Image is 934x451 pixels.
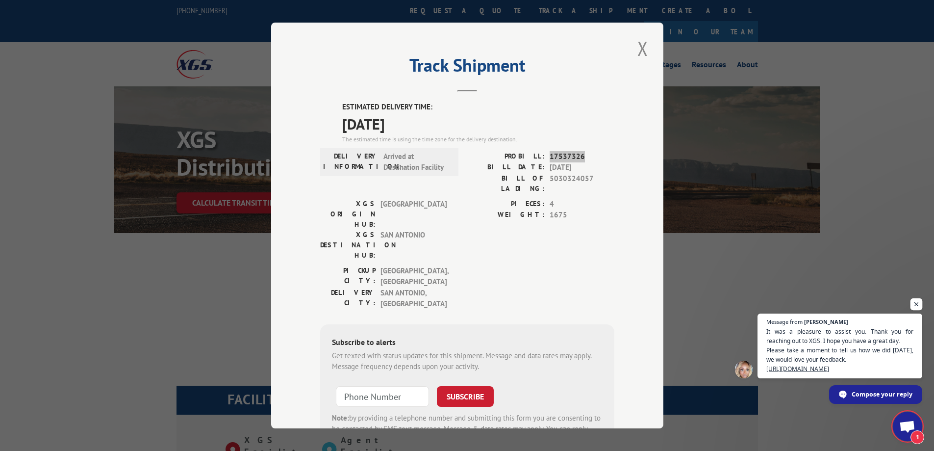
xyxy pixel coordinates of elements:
span: SAN ANTONIO , [GEOGRAPHIC_DATA] [380,288,447,310]
span: 1675 [550,210,614,221]
h2: Track Shipment [320,58,614,77]
label: XGS DESTINATION HUB: [320,230,376,261]
div: by providing a telephone number and submitting this form you are consenting to be contacted by SM... [332,413,603,446]
label: DELIVERY CITY: [320,288,376,310]
span: 5030324057 [550,173,614,194]
div: Get texted with status updates for this shipment. Message and data rates may apply. Message frequ... [332,350,603,372]
button: SUBSCRIBE [437,386,494,407]
span: Arrived at Destination Facility [383,151,450,173]
label: BILL DATE: [467,162,545,173]
span: [DATE] [342,113,614,135]
a: Open chat [893,412,922,441]
span: 1 [910,430,924,444]
label: WEIGHT: [467,210,545,221]
label: ESTIMATED DELIVERY TIME: [342,102,614,113]
div: The estimated time is using the time zone for the delivery destination. [342,135,614,144]
div: Subscribe to alerts [332,336,603,350]
span: [GEOGRAPHIC_DATA] , [GEOGRAPHIC_DATA] [380,265,447,288]
span: Compose your reply [852,386,912,403]
span: SAN ANTONIO [380,230,447,261]
span: 17537326 [550,151,614,162]
label: PROBILL: [467,151,545,162]
label: DELIVERY INFORMATION: [323,151,379,173]
strong: Note: [332,413,349,423]
input: Phone Number [336,386,429,407]
button: Close modal [634,35,651,62]
span: [DATE] [550,162,614,173]
label: XGS ORIGIN HUB: [320,199,376,230]
span: [PERSON_NAME] [804,319,848,324]
label: PICKUP CITY: [320,265,376,288]
label: PIECES: [467,199,545,210]
span: It was a pleasure to assist you. Thank you for reaching out to XGS. I hope you have a great day. ... [766,327,913,373]
span: 4 [550,199,614,210]
span: Message from [766,319,803,324]
span: [GEOGRAPHIC_DATA] [380,199,447,230]
label: BILL OF LADING: [467,173,545,194]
